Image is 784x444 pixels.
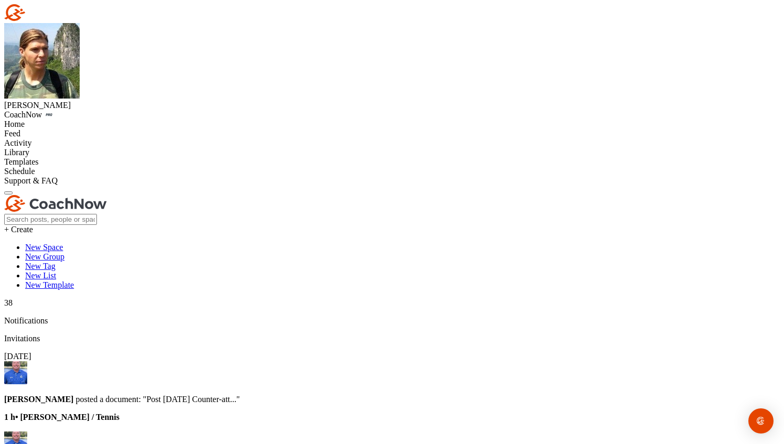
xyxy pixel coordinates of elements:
[44,112,54,117] img: CoachNow Pro
[4,395,240,404] span: posted a document : " Post [DATE] Counter-att... "
[25,252,64,261] a: New Group
[4,413,119,421] b: 1 h • [PERSON_NAME] / Tennis
[4,167,780,176] div: Schedule
[25,243,63,252] a: New Space
[4,101,780,110] div: [PERSON_NAME]
[4,157,780,167] div: Templates
[4,176,780,186] div: Support & FAQ
[4,148,780,157] div: Library
[4,138,780,148] div: Activity
[4,110,780,120] div: CoachNow
[4,334,780,343] p: Invitations
[4,225,780,234] div: + Create
[4,395,73,404] b: [PERSON_NAME]
[25,280,74,289] a: New Template
[4,4,107,21] img: CoachNow
[25,271,56,280] a: New List
[4,298,780,308] p: 38
[4,120,780,129] div: Home
[4,316,780,326] p: Notifications
[4,23,80,99] img: square_ccd81d06ed05938adfd9eb6cc20d0ca8.jpg
[748,408,774,434] div: Open Intercom Messenger
[4,214,97,225] input: Search posts, people or spaces...
[4,361,27,384] img: user avatar
[25,262,56,270] a: New Tag
[4,129,780,138] div: Feed
[4,352,31,361] label: [DATE]
[4,195,107,212] img: CoachNow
